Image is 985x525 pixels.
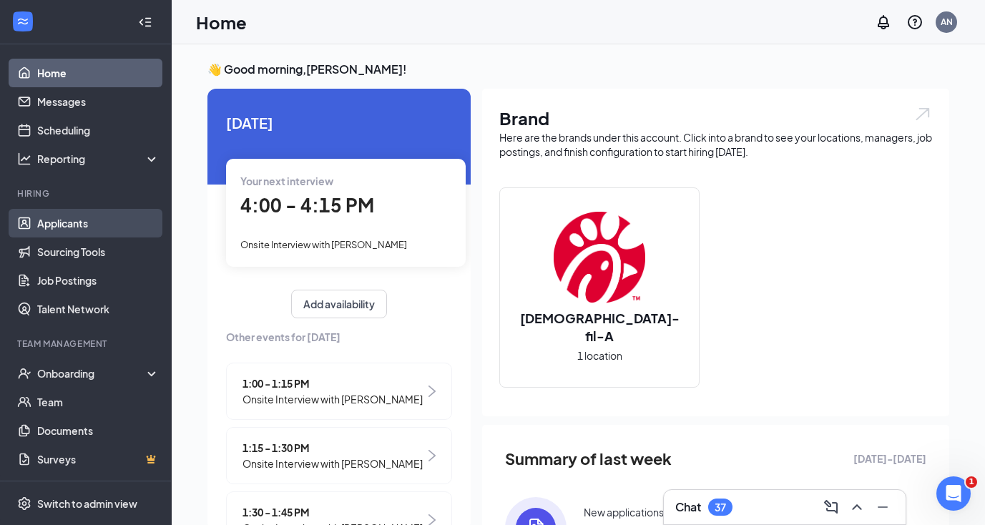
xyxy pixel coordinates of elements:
[226,329,452,345] span: Other events for [DATE]
[291,290,387,318] button: Add availability
[37,416,160,445] a: Documents
[242,456,423,471] span: Onsite Interview with [PERSON_NAME]
[913,106,932,122] img: open.6027fd2a22e1237b5b06.svg
[17,338,157,350] div: Team Management
[941,16,953,28] div: AN
[37,388,160,416] a: Team
[584,505,664,519] div: New applications
[500,309,699,345] h2: [DEMOGRAPHIC_DATA]-fil-A
[577,348,622,363] span: 1 location
[37,209,160,237] a: Applicants
[37,366,147,381] div: Onboarding
[37,116,160,144] a: Scheduling
[874,499,891,516] svg: Minimize
[240,193,374,217] span: 4:00 - 4:15 PM
[37,445,160,474] a: SurveysCrown
[37,87,160,116] a: Messages
[715,501,726,514] div: 37
[242,391,423,407] span: Onsite Interview with [PERSON_NAME]
[17,366,31,381] svg: UserCheck
[505,446,672,471] span: Summary of last week
[16,14,30,29] svg: WorkstreamLogo
[499,106,932,130] h1: Brand
[966,476,977,488] span: 1
[196,10,247,34] h1: Home
[242,440,423,456] span: 1:15 - 1:30 PM
[37,237,160,266] a: Sourcing Tools
[37,266,160,295] a: Job Postings
[37,496,137,511] div: Switch to admin view
[936,476,971,511] iframe: Intercom live chat
[871,496,894,519] button: Minimize
[17,496,31,511] svg: Settings
[37,152,160,166] div: Reporting
[242,504,423,520] span: 1:30 - 1:45 PM
[226,112,452,134] span: [DATE]
[17,152,31,166] svg: Analysis
[17,187,157,200] div: Hiring
[240,175,333,187] span: Your next interview
[848,499,866,516] svg: ChevronUp
[554,212,645,303] img: Chick-fil-A
[875,14,892,31] svg: Notifications
[499,130,932,159] div: Here are the brands under this account. Click into a brand to see your locations, managers, job p...
[242,376,423,391] span: 1:00 - 1:15 PM
[207,62,949,77] h3: 👋 Good morning, [PERSON_NAME] !
[138,15,152,29] svg: Collapse
[846,496,868,519] button: ChevronUp
[240,239,407,250] span: Onsite Interview with [PERSON_NAME]
[906,14,923,31] svg: QuestionInfo
[823,499,840,516] svg: ComposeMessage
[37,59,160,87] a: Home
[820,496,843,519] button: ComposeMessage
[853,451,926,466] span: [DATE] - [DATE]
[37,295,160,323] a: Talent Network
[675,499,701,515] h3: Chat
